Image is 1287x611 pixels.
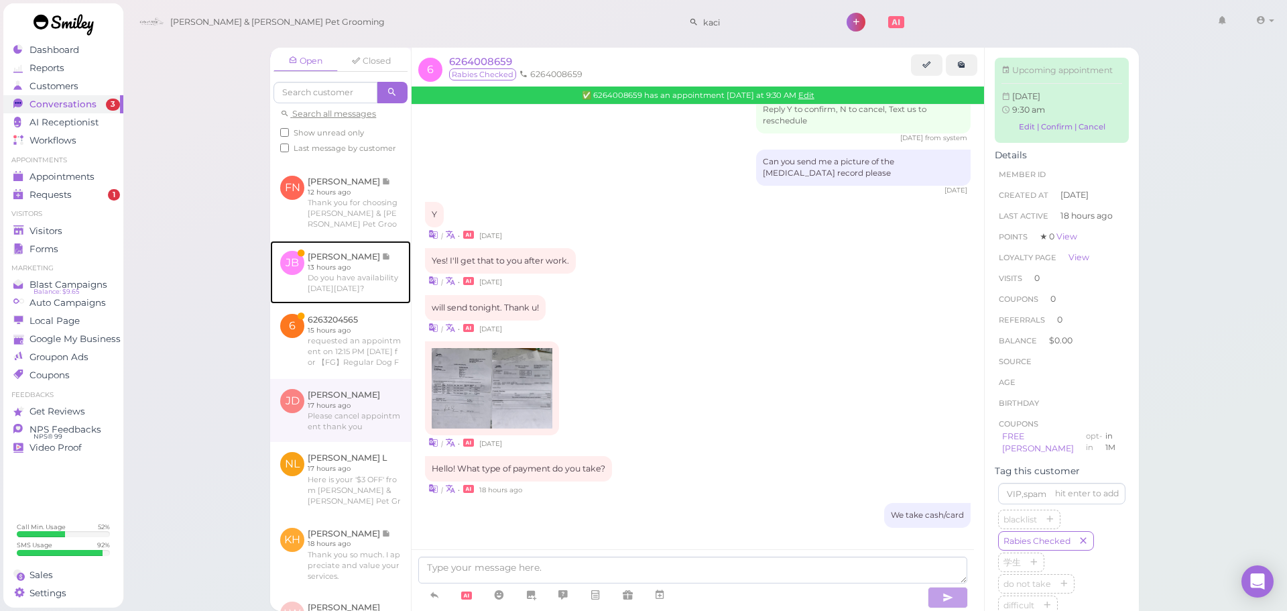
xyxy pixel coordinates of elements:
div: • [425,482,971,496]
span: Points [999,232,1028,241]
i: | [441,486,443,494]
i: | [441,325,443,333]
a: Local Page [3,312,123,330]
div: 92 % [97,541,110,549]
i: | [441,439,443,448]
input: Search customer [273,82,377,103]
span: Balance [999,336,1039,345]
input: Search customer [698,11,829,33]
a: Forms [3,240,123,258]
span: Referrals [999,315,1045,325]
a: Blast Campaigns Balance: $9.65 [3,276,123,294]
a: NPS Feedbacks NPS® 99 [3,421,123,439]
span: Coupons [999,294,1038,304]
li: Visitors [3,209,123,219]
div: Hello! What type of payment do you take? [425,456,612,482]
a: View [1056,231,1077,241]
div: 52 % [98,522,110,531]
input: Show unread only [280,128,289,137]
a: Dashboard [3,41,123,59]
div: • [425,274,971,288]
span: Rabies Checked [449,68,516,80]
div: hit enter to add [1055,488,1119,500]
li: Feedbacks [3,390,123,400]
span: 08/26/2025 06:47pm [479,439,502,448]
input: Last message by customer [280,144,289,152]
span: Google My Business [29,333,121,345]
img: media [432,348,492,429]
span: 学生 [1001,557,1024,567]
span: Last Active [999,211,1048,221]
span: 18 hours ago [1060,210,1113,222]
div: Y [425,202,444,227]
span: from system [925,133,967,142]
span: age [999,378,1016,387]
div: Open Intercom Messenger [1241,565,1274,598]
a: Sales [3,566,123,584]
span: Balance: $9.65 [34,286,79,297]
span: $0.00 [1049,335,1072,345]
i: | [441,231,443,240]
span: 08/26/2025 09:54am [479,278,502,286]
div: • [425,435,971,449]
span: Confirmed [582,91,591,100]
div: Details [995,150,1129,161]
li: 0 [995,309,1129,331]
span: Conversations [29,99,97,110]
a: 6264008659 [449,55,512,68]
span: Appointments [29,171,95,182]
input: VIP,spam [998,483,1125,504]
span: do not take [1001,579,1054,589]
span: Sales [29,569,53,581]
span: Groupon Ads [29,351,88,363]
div: SMS Usage [17,541,52,549]
span: Forms [29,243,58,255]
div: Call Min. Usage [17,522,66,531]
li: 0 [995,268,1129,289]
span: Reports [29,62,64,74]
li: 0 [995,288,1129,310]
span: NPS Feedbacks [29,424,101,435]
span: Video Proof [29,442,82,453]
span: 08/26/2025 09:55am [479,325,502,333]
a: Workflows [3,131,123,150]
div: • [425,321,971,335]
li: 6264008659 [516,68,586,80]
a: Auto Campaigns [3,294,123,312]
a: Groupon Ads [3,348,123,366]
span: 08/27/2025 03:56pm [479,486,522,494]
span: 08/26/2025 09:38am [944,186,967,195]
span: Requests [29,189,72,201]
span: Source [999,357,1032,366]
span: Birthday [999,398,1039,408]
div: opt-in [1086,431,1105,455]
li: Appointments [3,156,123,165]
span: Dashboard [29,44,79,56]
span: Coupons [29,370,70,381]
div: Can you send me a picture of the [MEDICAL_DATA] record please [756,150,971,186]
span: blacklist [1001,514,1040,524]
span: [PERSON_NAME] & [PERSON_NAME] Pet Grooming [170,3,385,41]
span: 9:30 am [1012,105,1045,115]
a: Customers [3,77,123,95]
div: Expires at2025-09-24 11:59pm [1105,431,1121,455]
i: | [441,278,443,286]
div: We take cash/card [884,503,971,528]
a: Edit [798,91,814,100]
span: Loyalty page [999,253,1056,262]
span: Last message by customer [294,144,396,153]
span: Fri Aug 29 2025 09:30:00 GMT-0700 (Pacific Daylight Time) [1012,91,1040,101]
a: Google My Business [3,330,123,348]
span: Local Page [29,315,80,327]
span: 6 [418,58,442,82]
span: Visits [999,274,1022,283]
a: FREE [PERSON_NAME] [1002,431,1074,453]
span: Auto Campaigns [29,297,106,309]
a: Appointments [3,168,123,186]
a: Requests 1 [3,186,123,204]
a: AI Receptionist [3,113,123,131]
span: Member ID [999,170,1046,179]
a: Edit | Confirm | Cancel [1001,118,1122,136]
a: Visitors [3,222,123,240]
